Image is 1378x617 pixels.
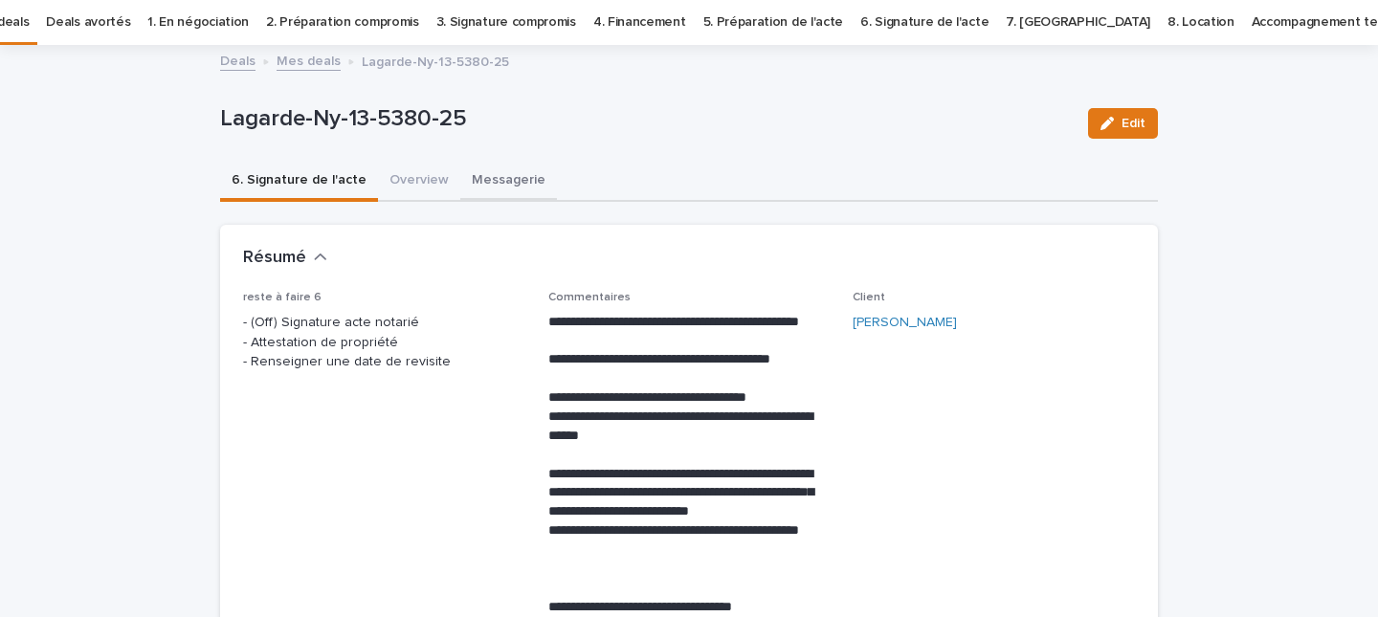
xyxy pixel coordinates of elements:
p: Lagarde-Ny-13-5380-25 [362,50,509,71]
a: Mes deals [277,49,341,71]
a: Deals [220,49,256,71]
a: [PERSON_NAME] [853,313,957,333]
button: Overview [378,162,460,202]
h2: Résumé [243,248,306,269]
button: Messagerie [460,162,557,202]
span: reste à faire 6 [243,292,322,303]
span: Commentaires [548,292,631,303]
p: Lagarde-Ny-13-5380-25 [220,105,1073,133]
p: - (Off) Signature acte notarié - Attestation de propriété - Renseigner une date de revisite [243,313,525,372]
span: Edit [1122,117,1145,130]
button: 6. Signature de l'acte [220,162,378,202]
span: Client [853,292,885,303]
button: Résumé [243,248,327,269]
button: Edit [1088,108,1158,139]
